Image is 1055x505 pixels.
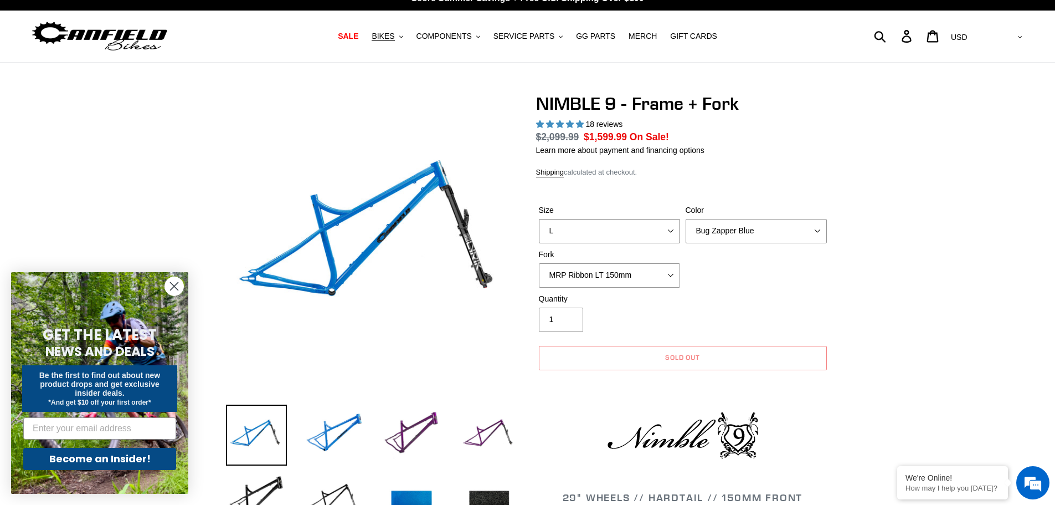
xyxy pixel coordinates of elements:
[539,249,680,261] label: Fork
[488,29,568,44] button: SERVICE PARTS
[905,484,1000,492] p: How may I help you today?
[226,405,287,466] img: Load image into Gallery viewer, NIMBLE 9 - Frame + Fork
[665,353,701,361] span: Sold out
[30,19,169,54] img: Canfield Bikes
[372,32,394,41] span: BIKES
[416,32,472,41] span: COMPONENTS
[411,29,486,44] button: COMPONENTS
[670,32,717,41] span: GIFT CARDS
[536,120,586,129] span: 4.89 stars
[563,491,803,504] span: 29" WHEELS // HARDTAIL // 150MM FRONT
[536,168,564,177] a: Shipping
[536,131,579,142] s: $2,099.99
[381,405,442,466] img: Load image into Gallery viewer, NIMBLE 9 - Frame + Fork
[536,93,830,114] h1: NIMBLE 9 - Frame + Fork
[880,24,908,48] input: Search
[584,131,627,142] span: $1,599.99
[905,473,1000,482] div: We're Online!
[623,29,662,44] a: MERCH
[665,29,723,44] a: GIFT CARDS
[332,29,364,44] a: SALE
[536,167,830,178] div: calculated at checkout.
[630,130,669,144] span: On Sale!
[338,32,358,41] span: SALE
[536,146,704,155] a: Learn more about payment and financing options
[539,205,680,216] label: Size
[23,417,176,440] input: Enter your email address
[570,29,621,44] a: GG PARTS
[48,399,151,406] span: *And get $10 off your first order*
[45,343,155,360] span: NEWS AND DEALS
[164,277,184,296] button: Close dialog
[303,405,364,466] img: Load image into Gallery viewer, NIMBLE 9 - Frame + Fork
[23,448,176,470] button: Become an Insider!
[539,293,680,305] label: Quantity
[366,29,408,44] button: BIKES
[459,405,519,466] img: Load image into Gallery viewer, NIMBLE 9 - Frame + Fork
[576,32,615,41] span: GG PARTS
[43,325,157,345] span: GET THE LATEST
[686,205,827,216] label: Color
[493,32,554,41] span: SERVICE PARTS
[39,371,161,397] span: Be the first to find out about new product drops and get exclusive insider deals.
[629,32,657,41] span: MERCH
[539,346,827,370] button: Sold out
[585,120,622,129] span: 18 reviews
